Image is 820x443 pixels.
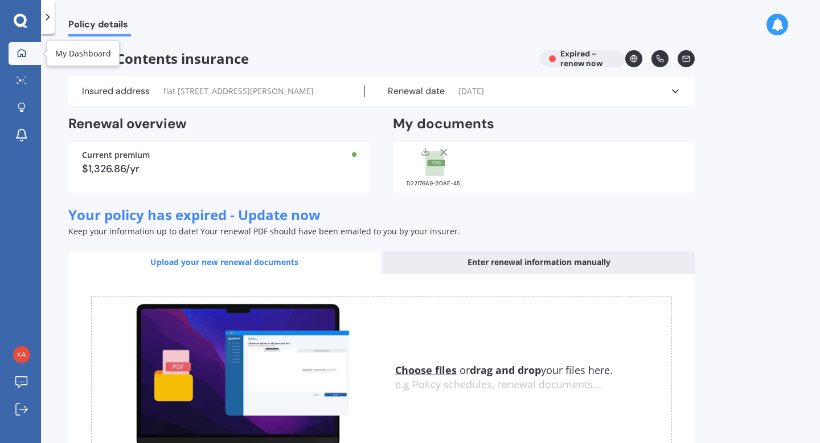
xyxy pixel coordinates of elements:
b: drag and drop [470,363,541,377]
div: e.g Policy schedules, renewal documents... [395,379,671,391]
span: Your policy has expired - Update now [68,205,321,224]
div: $1,326.86/yr [82,164,356,174]
div: Current premium [82,151,356,159]
span: flat [STREET_ADDRESS][PERSON_NAME] [163,86,314,97]
div: D22176A9-20AE-4563-A820-3E4C7E22F020.png [407,181,464,186]
h2: My documents [393,115,494,133]
h2: Renewal overview [68,115,370,133]
label: Renewal date [388,86,445,97]
u: Choose files [395,363,457,377]
span: Contents insurance [68,50,531,67]
span: Policy details [68,19,131,34]
div: Upload your new renewal documents [68,251,380,274]
div: Enter renewal information manually [383,251,695,274]
label: Insured address [82,86,150,97]
div: My Dashboard [55,48,111,59]
span: or your files here. [395,363,613,377]
span: [DATE] [458,86,484,97]
img: d3728c11970ca307b4de996b445faba9 [13,346,30,363]
span: Keep your information up to date! Your renewal PDF should have been emailed to you by your insurer. [68,226,460,237]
